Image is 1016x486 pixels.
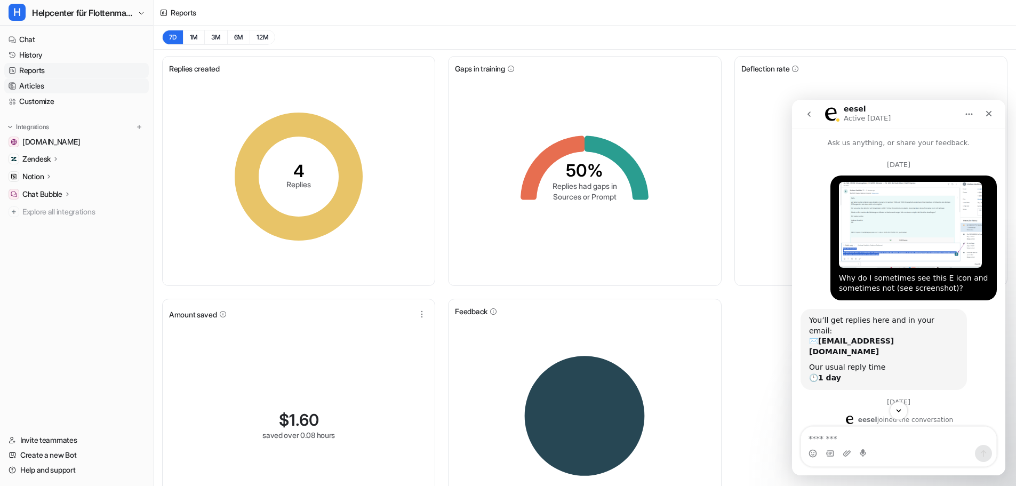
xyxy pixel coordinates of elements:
div: Reports [171,7,196,18]
button: 3M [204,30,227,45]
p: Notion [22,171,44,182]
img: explore all integrations [9,206,19,217]
img: menu_add.svg [135,123,143,131]
span: Explore all integrations [22,203,145,220]
a: Create a new Bot [4,448,149,463]
div: $ [279,410,319,429]
img: dagoexpress.com [11,139,17,145]
span: Deflection rate [741,63,790,74]
span: Feedback [455,306,487,317]
button: 12M [250,30,275,45]
p: Integrations [16,123,49,131]
a: Customize [4,94,149,109]
span: H [9,4,26,21]
p: Chat Bubble [22,189,62,200]
button: Integrations [4,122,52,132]
tspan: 4 [293,161,305,181]
a: Reports [4,63,149,78]
p: Zendesk [22,154,51,164]
span: Helpcenter für Flottenmanager (CarrierHub) [32,5,135,20]
span: Gaps in training [455,63,505,74]
tspan: Sources or Prompt [553,192,617,201]
a: Articles [4,78,149,93]
tspan: Replies had gaps in [553,181,617,190]
a: Explore all integrations [4,204,149,219]
img: Zendesk [11,156,17,162]
span: [DOMAIN_NAME] [22,137,80,147]
a: Help and support [4,463,149,477]
tspan: Replies [286,180,311,189]
tspan: 50% [566,160,603,181]
button: 6M [227,30,250,45]
iframe: Intercom live chat [792,100,1005,475]
span: Amount saved [169,309,217,320]
img: Notion [11,173,17,180]
img: expand menu [6,123,14,131]
button: 1M [183,30,205,45]
div: saved over 0.08 hours [262,429,335,441]
span: 1.60 [289,410,319,429]
span: Replies created [169,63,220,74]
a: History [4,47,149,62]
a: dagoexpress.com[DOMAIN_NAME] [4,134,149,149]
a: Invite teammates [4,433,149,448]
img: Chat Bubble [11,191,17,197]
button: 7D [162,30,183,45]
a: Chat [4,32,149,47]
